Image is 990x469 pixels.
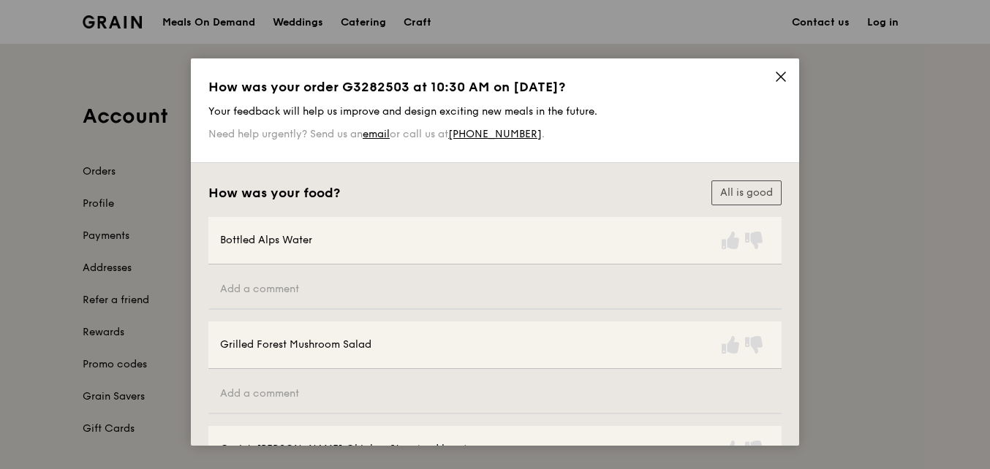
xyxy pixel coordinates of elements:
div: Bottled Alps Water [220,233,312,248]
div: Grain's [PERSON_NAME] Chicken Stew (and buns) [220,442,468,457]
p: Need help urgently? Send us an or call us at . [208,128,782,140]
input: Add a comment [208,375,782,414]
h1: How was your order G3282503 at 10:30 AM on [DATE]? [208,79,782,95]
div: Grilled Forest Mushroom Salad [220,338,371,352]
input: Add a comment [208,270,782,310]
button: All is good [711,180,782,205]
h2: How was your food? [208,185,340,201]
a: email [363,128,390,140]
a: [PHONE_NUMBER] [448,128,542,140]
p: Your feedback will help us improve and design exciting new meals in the future. [208,105,782,118]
